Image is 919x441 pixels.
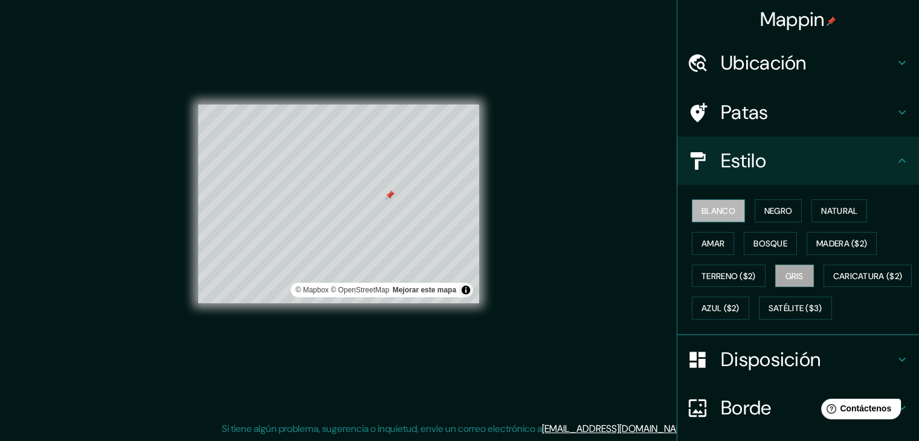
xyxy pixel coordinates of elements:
font: Mappin [760,7,825,32]
font: Estilo [721,148,766,173]
font: Blanco [701,205,735,216]
button: Gris [775,265,814,288]
div: Patas [677,88,919,137]
font: Azul ($2) [701,303,740,314]
font: Disposición [721,347,821,372]
font: © OpenStreetMap [331,286,389,294]
font: Negro [764,205,793,216]
font: Borde [721,395,772,420]
button: Azul ($2) [692,297,749,320]
div: Disposición [677,335,919,384]
font: Mejorar este mapa [393,286,456,294]
button: Caricatura ($2) [824,265,912,288]
font: © Mapbox [295,286,329,294]
button: Activar o desactivar atribución [459,283,473,297]
font: Patas [721,100,769,125]
font: Madera ($2) [816,238,867,249]
font: Caricatura ($2) [833,271,903,282]
font: Ubicación [721,50,807,76]
font: Amar [701,238,724,249]
font: Natural [821,205,857,216]
font: Bosque [753,238,787,249]
div: Borde [677,384,919,432]
button: Natural [811,199,867,222]
button: Blanco [692,199,745,222]
font: Terreno ($2) [701,271,756,282]
a: [EMAIL_ADDRESS][DOMAIN_NAME] [542,422,691,435]
button: Negro [755,199,802,222]
font: Satélite ($3) [769,303,822,314]
button: Amar [692,232,734,255]
div: Estilo [677,137,919,185]
font: Gris [785,271,804,282]
font: Si tiene algún problema, sugerencia o inquietud, envíe un correo electrónico a [222,422,542,435]
button: Terreno ($2) [692,265,766,288]
iframe: Lanzador de widgets de ayuda [811,394,906,428]
button: Satélite ($3) [759,297,832,320]
a: Map feedback [393,286,456,294]
img: pin-icon.png [827,16,836,26]
button: Bosque [744,232,797,255]
div: Ubicación [677,39,919,87]
a: Mapbox [295,286,329,294]
button: Madera ($2) [807,232,877,255]
a: Mapa de OpenStreet [331,286,389,294]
